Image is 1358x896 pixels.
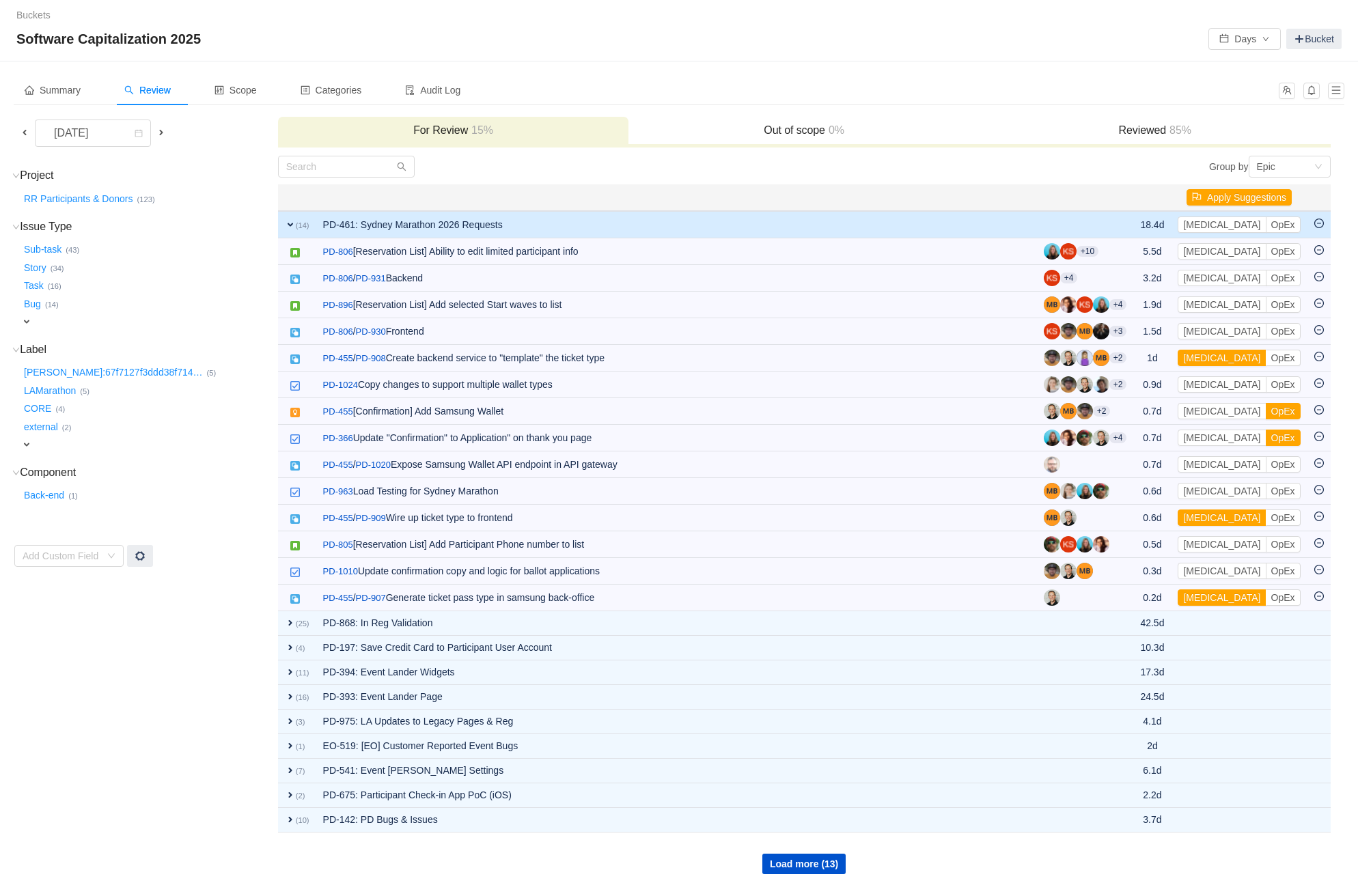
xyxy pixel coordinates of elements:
button: [MEDICAL_DATA] [1178,456,1266,473]
img: MB [1044,296,1060,313]
td: Expose Samsung Wallet API endpoint in API gateway [316,451,1037,478]
i: icon: audit [405,85,415,95]
i: icon: down [12,172,20,180]
a: PD-909 [356,512,386,525]
button: icon: bell [1303,83,1320,99]
td: 17.3d [1133,660,1171,685]
img: 10316 [290,274,301,285]
td: Generate ticket pass type in samsung back-office [316,585,1037,611]
a: PD-896 [323,298,353,312]
input: Search [278,156,415,178]
i: icon: search [397,162,406,171]
img: MB [1044,483,1060,499]
a: PD-806 [323,325,353,339]
td: PD-975: LA Updates to Legacy Pages & Reg [316,710,1037,734]
img: MP [1060,563,1077,579]
img: LJ [1060,430,1077,446]
button: icon: team [1279,83,1295,99]
i: icon: profile [301,85,310,95]
td: 0.5d [1133,531,1171,558]
button: icon: menu [1328,83,1344,99]
img: 10318 [290,487,301,498]
div: Group by [804,156,1330,178]
i: icon: minus-circle [1314,565,1324,574]
aui-badge: +3 [1109,326,1127,337]
td: PD-461: Sydney Marathon 2026 Requests [316,211,1037,238]
button: OpEx [1266,403,1301,419]
i: icon: minus-circle [1314,485,1324,494]
td: 3.2d [1133,265,1171,292]
small: (7) [296,767,305,775]
td: 0.7d [1133,398,1171,425]
span: expand [285,667,296,677]
i: icon: minus-circle [1314,405,1324,415]
td: Update confirmation copy and logic for ballot applications [316,558,1037,585]
img: 10315 [290,540,301,551]
td: 0.2d [1133,585,1171,611]
span: 85% [1166,124,1191,136]
button: [MEDICAL_DATA] [1178,296,1266,313]
a: PD-963 [323,485,353,499]
td: 10.3d [1133,636,1171,660]
span: expand [21,439,32,450]
a: PD-806 [323,272,353,285]
i: icon: minus-circle [1314,512,1324,521]
img: SN [1077,536,1093,552]
img: MB [1093,483,1109,499]
img: KS [1060,243,1077,260]
img: 10316 [290,327,301,338]
img: MP [1077,376,1093,393]
span: / [323,352,356,363]
h3: Reviewed [986,124,1324,137]
button: RR Participants & Donors [21,188,137,210]
small: (16) [296,693,309,701]
td: [Confirmation] Add Samsung Wallet [316,398,1037,425]
img: SN [1093,296,1109,313]
td: 0.3d [1133,558,1171,585]
div: [DATE] [43,120,102,146]
img: SN [1044,243,1060,260]
i: icon: home [25,85,34,95]
h3: Out of scope [635,124,973,137]
a: PD-455 [323,512,353,525]
td: 1.5d [1133,318,1171,345]
button: [MEDICAL_DATA] [1178,323,1266,339]
i: icon: minus-circle [1314,245,1324,255]
img: KS [1077,296,1093,313]
img: SB [1093,323,1109,339]
img: MB [1093,350,1109,366]
button: [MEDICAL_DATA] [1178,483,1266,499]
button: [MEDICAL_DATA] [1178,430,1266,446]
td: 5.5d [1133,238,1171,265]
span: / [323,459,356,470]
button: OpEx [1266,589,1301,606]
td: Update "Confirmation" to Application" on thank you page [316,425,1037,451]
a: PD-455 [323,405,353,419]
span: Software Capitalization 2025 [16,28,209,50]
img: BB [1077,350,1093,366]
i: icon: minus-circle [1314,272,1324,281]
small: (1) [296,742,305,751]
td: PD-541: Event [PERSON_NAME] Settings [316,759,1037,783]
img: JE [1060,376,1077,393]
i: icon: minus-circle [1314,458,1324,468]
h3: Issue Type [21,220,277,234]
i: icon: minus-circle [1314,352,1324,361]
img: SN [1077,483,1093,499]
img: LJ [1060,296,1077,313]
i: icon: down [12,223,20,231]
i: icon: minus-circle [1314,591,1324,601]
td: Create backend service to "template" the ticket type [316,345,1037,372]
button: OpEx [1266,296,1301,313]
small: (14) [296,221,309,229]
small: (2) [296,792,305,800]
a: PD-1024 [323,378,358,392]
small: (11) [296,669,309,677]
i: icon: down [1314,163,1322,172]
button: OpEx [1266,270,1301,286]
i: icon: minus-circle [1314,378,1324,388]
img: MP [1060,509,1077,526]
img: TS [1060,483,1077,499]
img: 10316 [290,460,301,471]
button: [MEDICAL_DATA] [1178,403,1266,419]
